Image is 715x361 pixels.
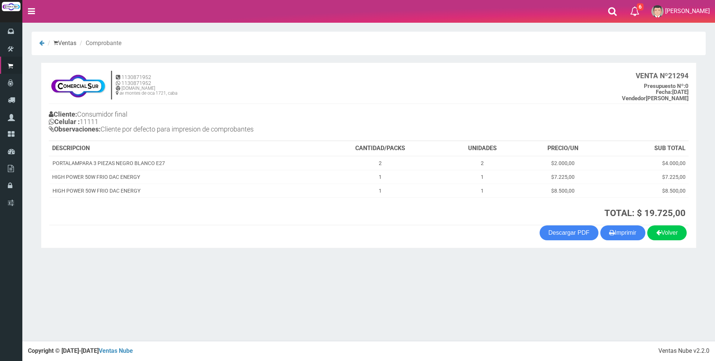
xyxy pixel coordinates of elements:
[651,5,664,18] img: User Image
[636,72,668,80] strong: VENTA Nº
[317,156,443,170] td: 2
[443,184,521,197] td: 1
[665,7,710,15] span: [PERSON_NAME]
[604,184,689,197] td: $8.500,00
[656,89,672,95] strong: Fecha:
[658,347,709,355] div: Ventas Nube v2.2.0
[49,109,369,136] h4: Consumidor final 11111 Cliente por defecto para impresion de comprobantes
[604,170,689,184] td: $7.225,00
[604,141,689,156] th: SUB TOTAL
[647,225,687,240] a: Volver
[49,184,317,197] td: HIGH POWER 50W FRIO DAC ENERGY
[99,347,133,354] a: Ventas Nube
[636,72,689,80] b: 21294
[49,118,80,126] b: Celular :
[317,184,443,197] td: 1
[521,170,604,184] td: $7.225,00
[604,156,689,170] td: $4.000,00
[521,141,604,156] th: PRECIO/UN
[644,83,689,89] b: 0
[116,75,177,86] h5: 1130871952 1130871952
[28,347,133,354] strong: Copyright © [DATE]-[DATE]
[46,39,76,48] li: Ventas
[443,141,521,156] th: UNIDADES
[49,156,317,170] td: PORTALAMPARA 3 PIEZAS NEGRO BLANCO E27
[317,170,443,184] td: 1
[2,2,20,11] img: Logo grande
[49,110,77,118] b: Cliente:
[49,70,107,100] img: f695dc5f3a855ddc19300c990e0c55a2.jpg
[521,184,604,197] td: $8.500,00
[540,225,598,240] a: Descargar PDF
[656,89,689,95] b: [DATE]
[49,170,317,184] td: HIGH POWER 50W FRIO DAC ENERGY
[443,156,521,170] td: 2
[622,95,646,102] strong: Vendedor
[78,39,121,48] li: Comprobante
[637,3,643,10] span: 6
[622,95,689,102] b: [PERSON_NAME]
[443,170,521,184] td: 1
[604,208,686,218] strong: TOTAL: $ 19.725,00
[521,156,604,170] td: $2.000,00
[600,225,645,240] button: Imprimir
[317,141,443,156] th: CANTIDAD/PACKS
[116,86,177,96] h6: [DOMAIN_NAME] av montes de oca 1721, caba
[49,141,317,156] th: DESCRIPCION
[644,83,685,89] strong: Presupuesto Nº:
[49,125,101,133] b: Observaciones:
